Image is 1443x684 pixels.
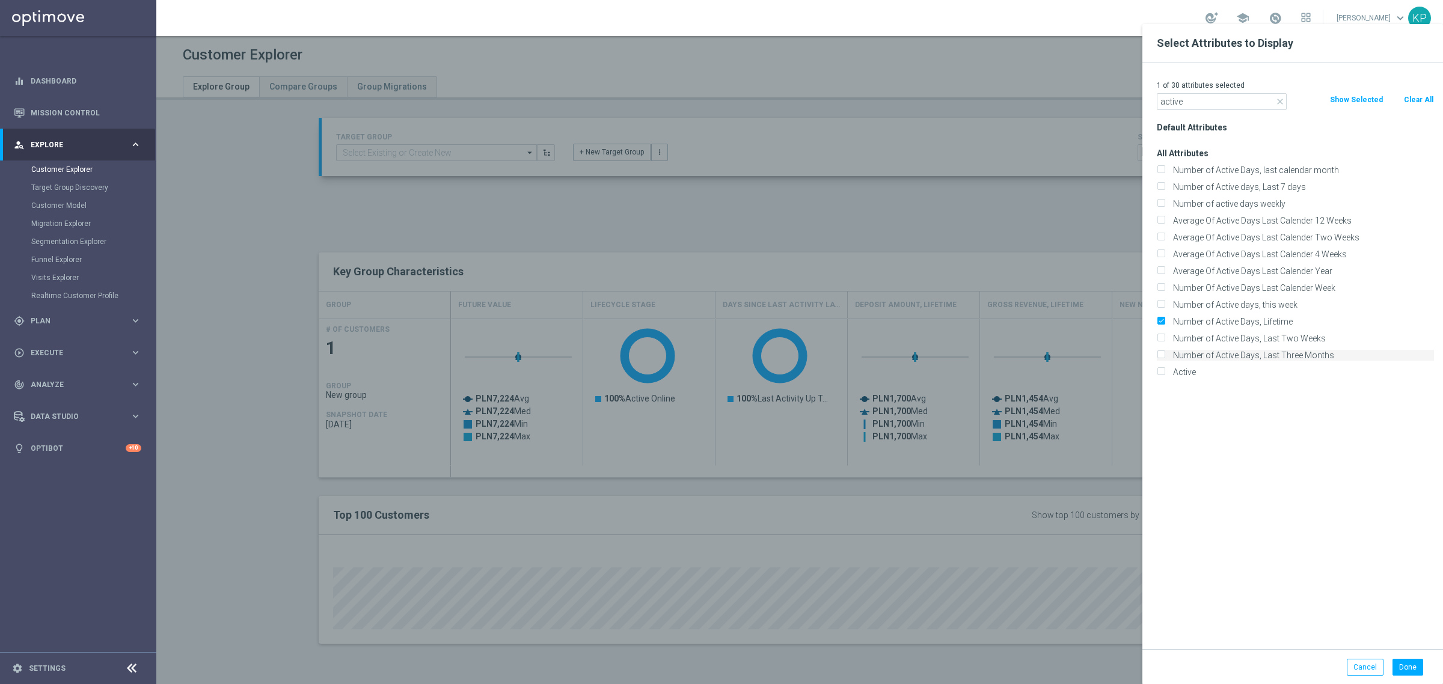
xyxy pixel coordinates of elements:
a: Mission Control [31,97,141,129]
div: Target Group Discovery [31,179,155,197]
button: Show Selected [1329,93,1384,106]
div: Visits Explorer [31,269,155,287]
label: Number of Active Days, Last Three Months [1169,350,1434,361]
i: play_circle_outline [14,347,25,358]
input: Search [1157,93,1287,110]
div: Execute [14,347,130,358]
div: Realtime Customer Profile [31,287,155,305]
button: person_search Explore keyboard_arrow_right [13,140,142,150]
i: lightbulb [14,443,25,454]
label: Average Of Active Days Last Calender Two Weeks [1169,232,1434,243]
label: Number of Active Days, Lifetime [1169,316,1434,327]
label: Average Of Active Days Last Calender 4 Weeks [1169,249,1434,260]
label: Average Of Active Days Last Calender 12 Weeks [1169,215,1434,226]
div: Explore [14,139,130,150]
div: Data Studio [14,411,130,422]
button: Clear All [1403,93,1435,106]
h3: All Attributes [1157,148,1434,159]
p: 1 of 30 attributes selected [1157,81,1434,90]
button: Data Studio keyboard_arrow_right [13,412,142,421]
div: +10 [126,444,141,452]
div: Funnel Explorer [31,251,155,269]
i: keyboard_arrow_right [130,139,141,150]
a: Customer Model [31,201,125,210]
h2: Select Attributes to Display [1157,36,1429,50]
div: Customer Model [31,197,155,215]
button: play_circle_outline Execute keyboard_arrow_right [13,348,142,358]
label: Number of Active Days, last calendar month [1169,165,1434,176]
div: Plan [14,316,130,326]
span: Execute [31,349,130,356]
i: gps_fixed [14,316,25,326]
span: Data Studio [31,413,130,420]
a: Segmentation Explorer [31,237,125,246]
i: close [1275,97,1285,106]
div: Mission Control [14,97,141,129]
i: keyboard_arrow_right [130,379,141,390]
i: keyboard_arrow_right [130,315,141,326]
label: Number of Active Days, Last Two Weeks [1169,333,1434,344]
a: Migration Explorer [31,219,125,228]
button: gps_fixed Plan keyboard_arrow_right [13,316,142,326]
span: Plan [31,317,130,325]
div: Analyze [14,379,130,390]
div: Dashboard [14,65,141,97]
a: Target Group Discovery [31,183,125,192]
i: keyboard_arrow_right [130,411,141,422]
a: Customer Explorer [31,165,125,174]
label: Active [1169,367,1434,377]
span: keyboard_arrow_down [1394,11,1407,25]
span: school [1236,11,1249,25]
div: Migration Explorer [31,215,155,233]
span: Analyze [31,381,130,388]
button: Done [1392,659,1423,676]
label: Number Of Active Days Last Calender Week [1169,282,1434,293]
label: Number of active days weekly [1169,198,1434,209]
a: Funnel Explorer [31,255,125,264]
div: Segmentation Explorer [31,233,155,251]
div: Customer Explorer [31,160,155,179]
i: settings [12,663,23,674]
button: Cancel [1347,659,1383,676]
h3: Default Attributes [1157,122,1434,133]
a: Dashboard [31,65,141,97]
button: Mission Control [13,108,142,118]
a: [PERSON_NAME]keyboard_arrow_down [1335,9,1408,27]
div: Optibot [14,432,141,464]
i: person_search [14,139,25,150]
i: keyboard_arrow_right [130,347,141,358]
i: track_changes [14,379,25,390]
a: Optibot [31,432,126,464]
i: equalizer [14,76,25,87]
label: Number of Active days, this week [1169,299,1434,310]
label: Average Of Active Days Last Calender Year [1169,266,1434,276]
button: equalizer Dashboard [13,76,142,86]
label: Number of Active days, Last 7 days [1169,182,1434,192]
a: Settings [29,665,66,672]
a: Realtime Customer Profile [31,291,125,301]
button: lightbulb Optibot +10 [13,444,142,453]
button: track_changes Analyze keyboard_arrow_right [13,380,142,389]
span: Explore [31,141,130,148]
a: Visits Explorer [31,273,125,282]
div: KP [1408,7,1431,29]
